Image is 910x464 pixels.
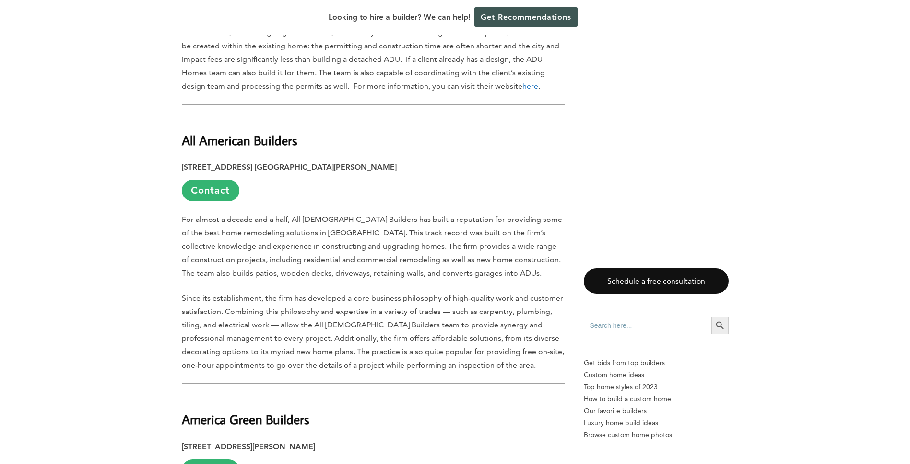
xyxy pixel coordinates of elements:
a: Contact [182,180,239,201]
input: Search here... [584,317,711,334]
strong: [STREET_ADDRESS][PERSON_NAME] [182,442,315,451]
a: Our favorite builders [584,405,729,417]
span: Since its establishment, the firm has developed a core business philosophy of high-quality work a... [182,293,564,370]
strong: [STREET_ADDRESS] [GEOGRAPHIC_DATA][PERSON_NAME] [182,162,397,172]
p: Get bids from top builders [584,357,729,369]
iframe: Drift Widget Chat Controller [726,395,898,452]
strong: America Green Builders [182,411,309,428]
a: Get Recommendations [474,7,578,27]
p: The company also offers custom ADU alternatives, which come in the form of either an ADU carve-ou... [182,12,565,93]
a: Top home styles of 2023 [584,381,729,393]
svg: Search [715,320,725,331]
span: For almost a decade and a half, All [DEMOGRAPHIC_DATA] Builders has built a reputation for provid... [182,215,562,278]
a: Browse custom home photos [584,429,729,441]
a: Schedule a free consultation [584,268,729,294]
a: Custom home ideas [584,369,729,381]
a: How to build a custom home [584,393,729,405]
a: Luxury home build ideas [584,417,729,429]
strong: All American Builders [182,132,297,149]
a: here [522,81,538,91]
